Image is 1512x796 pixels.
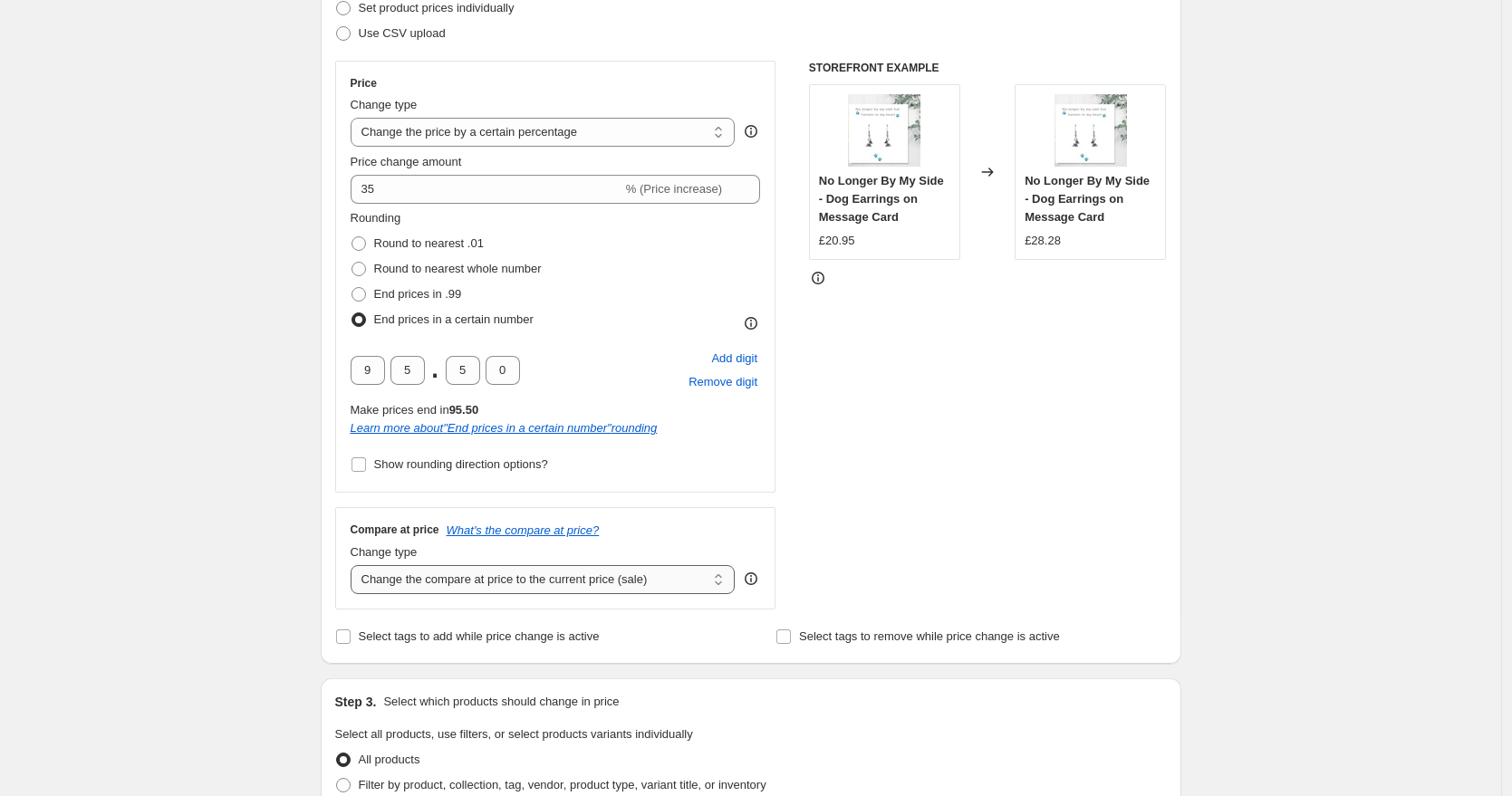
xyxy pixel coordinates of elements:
span: . [430,356,440,385]
h3: Compare at price [351,523,439,537]
button: Remove placeholder [686,370,760,394]
button: Add placeholder [708,347,760,370]
h2: Step 3. [335,693,377,711]
span: No Longer By My Side - Dog Earrings on Message Card [819,174,944,224]
span: All products [359,753,420,766]
span: Select tags to add while price change is active [359,629,600,643]
span: Change type [351,545,418,559]
span: Make prices end in [351,403,479,417]
p: Select which products should change in price [383,693,619,711]
div: £28.28 [1025,232,1061,250]
span: Price change amount [351,155,462,168]
h3: Price [351,76,377,91]
span: End prices in .99 [374,287,462,301]
img: S069723018_0_80x.jpg [848,94,920,167]
span: Round to nearest .01 [374,236,484,250]
div: help [742,122,760,140]
span: Select tags to remove while price change is active [799,629,1060,643]
a: Learn more about"End prices in a certain number"rounding [351,421,658,435]
b: 95.50 [449,403,479,417]
span: Filter by product, collection, tag, vendor, product type, variant title, or inventory [359,778,766,791]
span: Rounding [351,211,401,225]
img: S069723018_0_80x.jpg [1055,94,1127,167]
span: Show rounding direction options? [374,457,548,471]
span: Change type [351,98,418,111]
input: ﹡ [486,356,520,385]
input: ﹡ [351,356,385,385]
button: What's the compare at price? [447,523,600,537]
span: End prices in a certain number [374,312,534,326]
span: Select all products, use filters, or select products variants individually [335,727,693,741]
input: ﹡ [390,356,425,385]
i: Learn more about " End prices in a certain number " rounding [351,421,658,435]
span: No Longer By My Side - Dog Earrings on Message Card [1025,174,1150,224]
span: Use CSV upload [359,26,446,40]
div: help [742,570,760,588]
span: Set product prices individually [359,1,515,14]
span: Add digit [711,350,757,368]
input: -15 [351,175,622,204]
input: ﹡ [446,356,480,385]
div: £20.95 [819,232,855,250]
span: % (Price increase) [626,182,722,196]
span: Remove digit [689,373,757,391]
span: Round to nearest whole number [374,262,542,275]
h6: STOREFRONT EXAMPLE [809,61,1167,75]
